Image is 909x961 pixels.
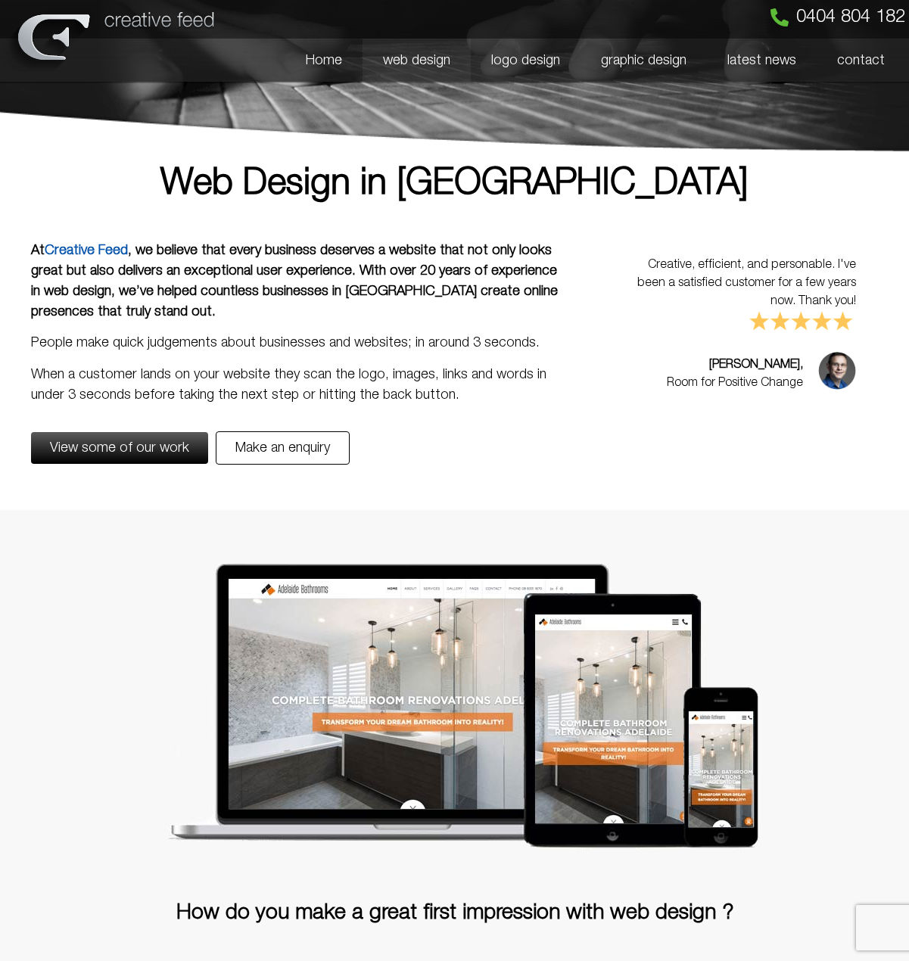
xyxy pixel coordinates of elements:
[471,39,581,82] a: logo design
[31,432,208,464] a: View some of our work
[707,39,817,82] a: latest news
[817,39,905,82] a: contact
[667,374,803,392] span: Room for Positive Change
[581,39,707,82] a: graphic design
[31,244,558,318] strong: At , we believe that every business deserves a website that not only looks great but also deliver...
[667,356,803,374] span: [PERSON_NAME],
[216,431,350,465] a: Make an enquiry
[770,8,905,26] a: 0404 804 182
[363,39,471,82] a: web design
[235,441,330,455] span: Make an enquiry
[818,352,856,390] img: Len King,
[31,333,561,353] p: People make quick judgements about businesses and websites; in around 3 seconds.
[50,441,189,455] span: View some of our work
[796,8,905,26] span: 0404 804 182
[285,39,363,82] a: Home
[31,365,561,406] p: When a customer lands on your website they scan the logo, images, links and words in under 3 seco...
[45,244,128,257] a: Creative Feed
[627,256,856,333] div: Creative, efficient, and personable. I've been a satisfied customer for a few years now. Thank you!
[612,241,871,465] div: 1 / 3
[31,903,879,924] h2: How do you make a great first impression with web design ?
[31,166,879,203] h1: Web Design in [GEOGRAPHIC_DATA]
[227,39,905,82] nav: Menu
[149,563,761,850] img: Adelaide Bathrooms Web Design
[612,241,871,465] div: Slides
